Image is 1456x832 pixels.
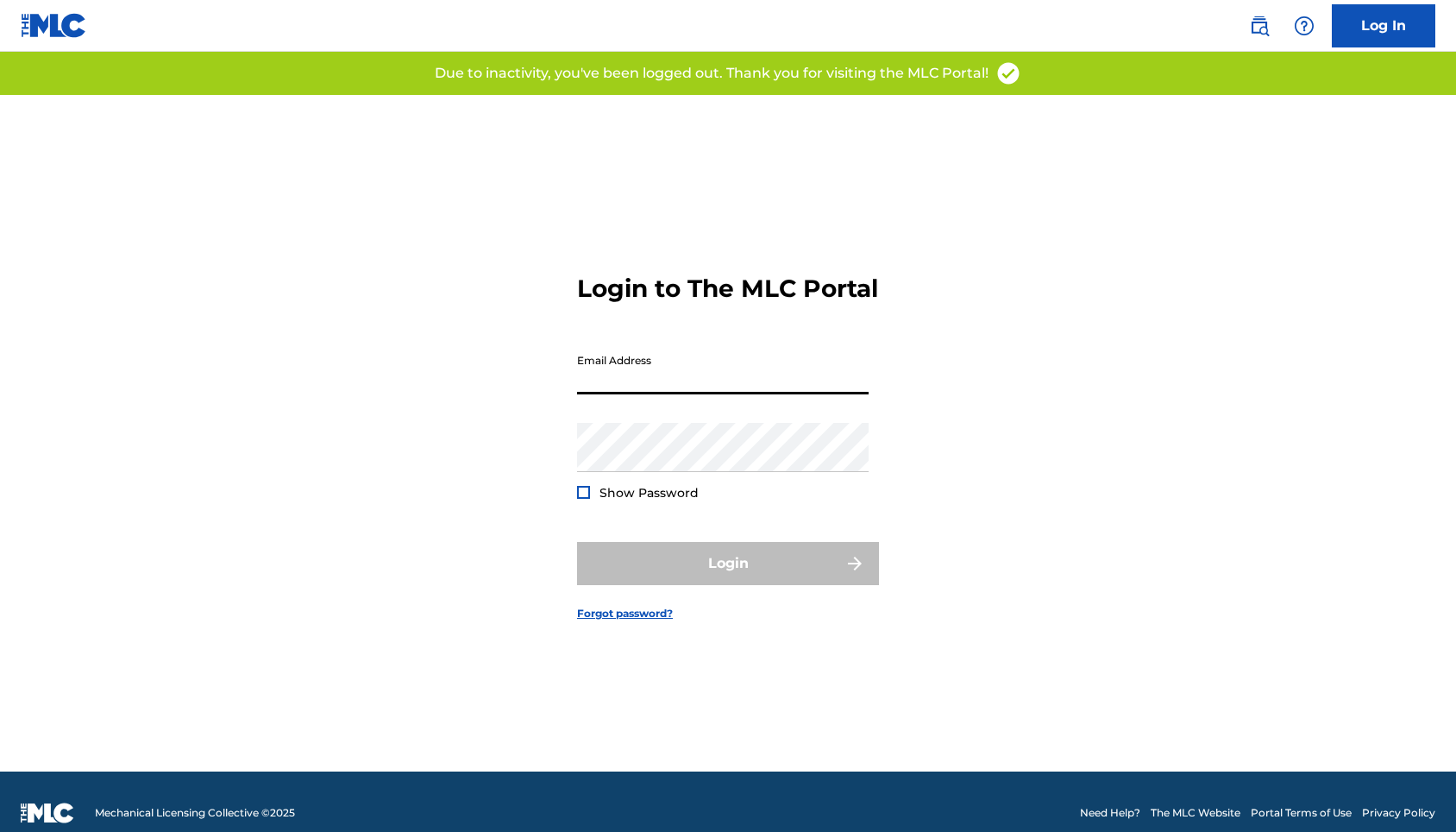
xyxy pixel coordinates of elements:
[1249,16,1270,36] img: search
[1370,749,1456,832] iframe: Chat Widget
[1151,805,1240,821] a: The MLC Website
[995,60,1021,86] img: access
[1362,805,1435,821] a: Privacy Policy
[1242,9,1277,43] a: Public Search
[1080,805,1140,821] a: Need Help?
[1294,16,1315,36] img: help
[599,485,699,501] span: Show Password
[1251,805,1352,821] a: Portal Terms of Use
[1287,9,1321,43] div: Help
[95,805,295,821] span: Mechanical Licensing Collective © 2025
[577,274,878,304] h3: Login to The MLC Portal
[21,803,74,823] img: logo
[577,606,673,621] a: Forgot password?
[435,63,988,84] p: Due to inactivity, you've been logged out. Thank you for visiting the MLC Portal!
[21,13,87,38] img: MLC Logo
[1332,4,1435,47] a: Log In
